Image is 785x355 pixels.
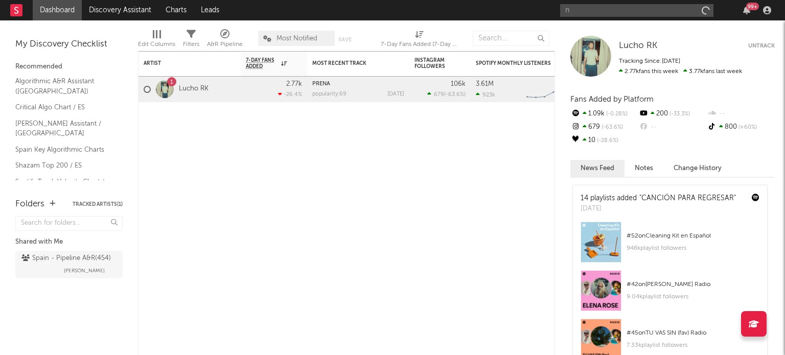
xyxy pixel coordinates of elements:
button: News Feed [570,160,625,177]
span: 7-Day Fans Added [246,57,279,69]
div: Spain - Pipeline A&R ( 454 ) [21,252,111,265]
div: 7-Day Fans Added (7-Day Fans Added) [381,26,457,55]
span: [PERSON_NAME] [64,265,105,277]
span: +60 % [737,125,757,130]
div: [DATE] [581,204,736,214]
div: 106k [451,81,466,87]
div: Shared with Me [15,236,123,248]
div: Recommended [15,61,123,73]
input: Search for artists [560,4,713,17]
div: 3.61M [476,81,494,87]
div: 7.33k playlist followers [627,339,759,351]
span: -28.6 % [595,138,618,144]
a: #42on[PERSON_NAME] Radio9.04kplaylist followers [573,270,767,319]
div: -26.4 % [278,91,302,98]
div: Folders [15,198,44,210]
div: 7-Day Fans Added (7-Day Fans Added) [381,38,457,51]
div: -- [638,121,706,134]
div: # 45 on TU VAS SIN (fav) Radio [627,327,759,339]
div: ( ) [427,91,466,98]
span: Most Notified [276,35,317,42]
div: # 52 on Cleaning Kit en Español [627,230,759,242]
a: Shazam Top 200 / ES [15,160,112,171]
a: Algorithmic A&R Assistant ([GEOGRAPHIC_DATA]) [15,76,112,97]
a: Spain - Pipeline A&R(454)[PERSON_NAME] [15,251,123,278]
button: 99+ [743,6,750,14]
div: # 42 on [PERSON_NAME] Radio [627,278,759,291]
span: 3.77k fans last week [619,68,742,75]
button: Change History [663,160,732,177]
div: Most Recent Track [312,60,389,66]
span: -0.28 % [605,111,628,117]
input: Search for folders... [15,216,123,231]
div: Spotify Monthly Listeners [476,60,552,66]
div: 10 [570,134,638,147]
a: Critical Algo Chart / ES [15,102,112,113]
div: A&R Pipeline [207,38,243,51]
div: Artist [144,60,220,66]
div: 2.77k [286,81,302,87]
a: PREÑÁ [312,81,330,87]
span: 679 [434,92,444,98]
a: Lucho RK [179,85,209,93]
div: Filters [183,38,199,51]
span: -33.3 % [668,111,690,117]
div: Edit Columns [138,26,175,55]
div: 9.04k playlist followers [627,291,759,303]
span: Lucho RK [619,41,657,50]
div: 923k [476,91,495,98]
svg: Chart title [522,77,568,102]
div: 946k playlist followers [627,242,759,254]
a: Spotify Track Velocity Chart / ES [15,176,112,197]
div: PREÑÁ [312,81,404,87]
div: 800 [707,121,775,134]
div: A&R Pipeline [207,26,243,55]
a: [PERSON_NAME] Assistant / [GEOGRAPHIC_DATA] [15,118,112,139]
input: Search... [473,31,549,46]
div: 14 playlists added [581,193,736,204]
span: 2.77k fans this week [619,68,678,75]
span: -63.6 % [446,92,464,98]
a: Lucho RK [619,41,657,51]
a: "CANCIÓN PARA REGRESAR" [639,195,736,202]
div: 99 + [746,3,759,10]
div: 679 [570,121,638,134]
button: Notes [625,160,663,177]
span: -63.6 % [600,125,623,130]
div: popularity: 69 [312,91,347,97]
div: 200 [638,107,706,121]
div: 1.09k [570,107,638,121]
button: Untrack [748,41,775,51]
div: [DATE] [387,91,404,97]
span: Fans Added by Platform [570,96,654,103]
a: Spain Key Algorithmic Charts [15,144,112,155]
div: Filters [183,26,199,55]
button: Tracked Artists(1) [73,202,123,207]
span: Tracking Since: [DATE] [619,58,680,64]
div: -- [707,107,775,121]
a: #52onCleaning Kit en Español946kplaylist followers [573,222,767,270]
div: Instagram Followers [414,57,450,69]
div: My Discovery Checklist [15,38,123,51]
div: Edit Columns [138,38,175,51]
button: Save [338,37,352,42]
